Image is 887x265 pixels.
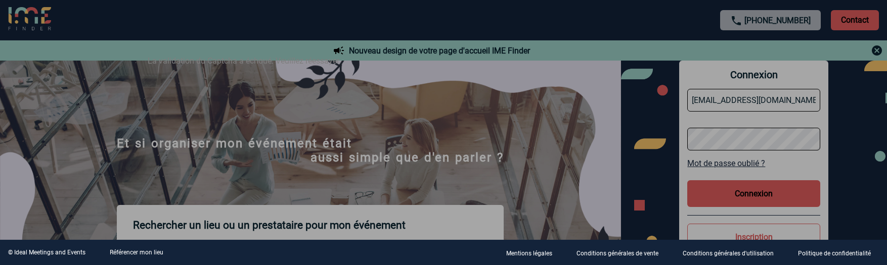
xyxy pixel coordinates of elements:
[8,249,85,256] div: © Ideal Meetings and Events
[135,43,752,91] div: La validation du Captcha a échoué. Veuillez réessayer.
[798,250,871,257] p: Politique de confidentialité
[110,249,163,256] a: Référencer mon lieu
[568,248,675,257] a: Conditions générales de vente
[683,250,774,257] p: Conditions générales d'utilisation
[498,248,568,257] a: Mentions légales
[675,248,790,257] a: Conditions générales d'utilisation
[576,250,658,257] p: Conditions générales de vente
[790,248,887,257] a: Politique de confidentialité
[506,250,552,257] p: Mentions légales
